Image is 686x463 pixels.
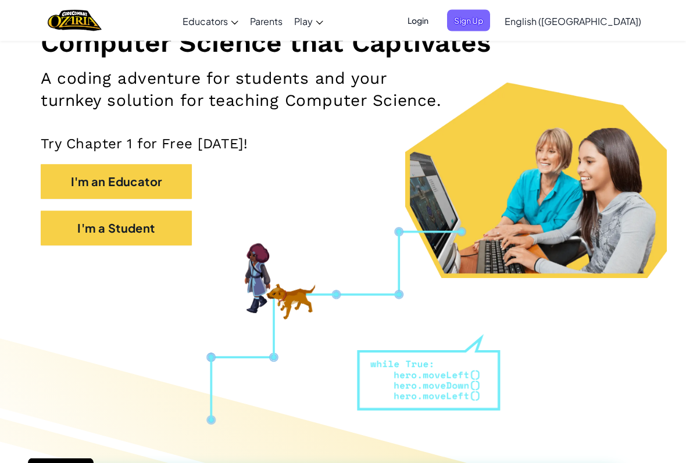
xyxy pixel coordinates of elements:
[244,5,288,37] a: Parents
[41,211,192,246] button: I'm a Student
[288,5,329,37] a: Play
[48,9,102,33] a: Ozaria by CodeCombat logo
[41,165,192,200] button: I'm an Educator
[505,15,641,27] span: English ([GEOGRAPHIC_DATA])
[48,9,102,33] img: Home
[41,68,446,112] h2: A coding adventure for students and your turnkey solution for teaching Computer Science.
[294,15,313,27] span: Play
[41,136,645,153] p: Try Chapter 1 for Free [DATE]!
[183,15,228,27] span: Educators
[447,10,490,31] button: Sign Up
[401,10,435,31] button: Login
[41,27,645,59] h1: Computer Science that Captivates
[499,5,647,37] a: English ([GEOGRAPHIC_DATA])
[177,5,244,37] a: Educators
